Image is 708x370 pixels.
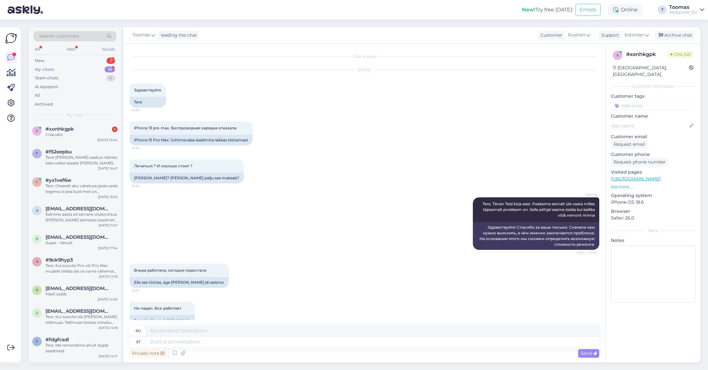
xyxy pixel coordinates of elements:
[130,67,599,73] div: [DATE]
[98,194,118,199] div: [DATE] 16:45
[36,339,38,344] span: f
[132,32,150,39] span: Toomas
[669,10,697,15] div: Mobipunkt OÜ
[611,184,695,190] p: See more ...
[576,4,601,16] button: Emails
[611,199,695,206] p: iPhone OS 18.6
[611,215,695,221] p: Safari 26.0
[611,101,695,110] input: Add a tag
[658,5,667,14] div: T
[46,291,118,297] div: Hästi sobib
[99,274,118,279] div: [DATE] 15:19
[105,66,115,73] div: 15
[625,32,644,39] span: Estonian
[613,65,689,78] div: [GEOGRAPHIC_DATA], [GEOGRAPHIC_DATA]
[611,176,661,182] a: [URL][DOMAIN_NAME]
[574,250,597,255] span: Seen ✓ 10:34
[538,32,563,39] div: Customer
[611,83,695,89] div: Customer information
[35,101,53,108] div: Archived
[611,140,648,149] div: Request email
[99,325,118,330] div: [DATE] 14:18
[611,158,668,166] div: Request phone number
[98,246,118,250] div: [DATE] 17:54
[668,51,693,58] span: Online
[599,32,619,39] div: Support
[66,112,83,118] span: My chats
[130,97,166,108] div: Tere
[130,315,195,326] div: See ei kukkunud. Kõik töötab.
[611,113,695,120] p: Customer name
[131,184,155,188] span: 10:30
[611,228,695,233] div: Extra
[34,45,41,53] div: All
[134,306,181,311] span: Не падал. Все работает
[611,208,695,215] p: Browser
[35,58,44,64] div: New
[134,268,206,273] span: Вчера работала, сегодня перестала
[36,237,39,241] span: p
[46,257,73,263] span: #9ok9hyp3
[46,126,74,132] span: #xonhkgpk
[35,75,58,81] div: Team chats
[46,177,71,183] span: #yx1vef6w
[36,128,38,133] span: x
[574,192,597,197] span: Toomas
[611,133,695,140] p: Customer email
[46,342,118,354] div: Tere. Me remondime ainult Apple seadmeid
[106,75,115,81] div: 6
[136,325,141,336] div: ru
[130,173,244,183] div: [PERSON_NAME]? [PERSON_NAME] palju see maksab?
[98,166,118,171] div: [DATE] 16:47
[35,66,54,73] div: My chats
[46,206,111,212] span: Andreasveide007@gmail.com
[611,151,695,158] p: Customer phone
[39,33,79,40] span: Search customers
[36,288,39,293] span: r
[134,88,162,92] span: Здравствуйте
[36,311,38,315] span: V
[626,51,668,58] div: # xonhkgpk
[46,183,118,194] div: Tere. Otseselt aku vahetuse jaoks seda tegema ei pea kuid meil on [PERSON_NAME] jaoks kindlasti a...
[65,45,76,53] div: Web
[611,237,695,244] p: Notes
[97,138,118,142] div: [DATE] 10:44
[131,288,155,293] span: 10:37
[611,169,695,176] p: Visited pages
[35,92,40,99] div: All
[46,337,69,342] span: #fdgfcsdl
[46,308,111,314] span: Vbeloussova@gmail.com
[5,32,17,44] img: Askly Logo
[136,336,140,347] div: et
[581,350,597,356] span: Send
[112,126,118,132] div: 1
[130,349,167,358] div: Private note
[158,32,197,39] div: leading the chat
[46,263,118,274] div: Tere. Kui soovite Pro või Pro Max mudelit tellida siis on tarne vähemalt kuu aega, Pro Max puhul ...
[611,122,688,129] input: Add name
[568,32,585,39] span: Russian
[46,286,111,291] span: rasmustn7@gmail.com
[36,151,38,156] span: f
[46,212,118,223] div: Eelmine aasta oli sarnane olukord kus [PERSON_NAME] esimeste seadmete jõudmist oli paari nädalane...
[36,259,38,264] span: 9
[35,84,58,90] div: AI Assistant
[483,201,596,218] span: Tere. Tänan Teid kirja eest. Peaksime esmalt üle vaata milles täpsemalt probleem on. Selle põhjal...
[98,297,118,302] div: [DATE] 14:50
[611,192,695,199] p: Operating system
[46,132,118,138] div: Спасибо
[130,277,229,288] div: Eile see töötas, aga [PERSON_NAME] jäi seisma.
[522,6,573,14] div: Try free [DATE]:
[46,149,72,155] span: #f52eepbu
[473,222,599,250] div: Здравствуйте! Спасибо за ваше письмо. Сначала нам нужно выяснить, в чём именно заключается пробле...
[46,240,118,246] div: Super - tänud!
[107,58,115,64] div: 3
[131,146,155,151] span: 10:30
[46,155,118,166] div: Tere! [PERSON_NAME] saabus näiteks kaks sellist seadet [PERSON_NAME] tellisite ehk olete momendil...
[99,223,118,228] div: [DATE] 11:47
[130,54,599,59] div: Chat started
[36,180,38,184] span: y
[99,354,118,359] div: [DATE] 14:17
[655,31,695,40] div: Archive chat
[611,93,695,100] p: Customer tags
